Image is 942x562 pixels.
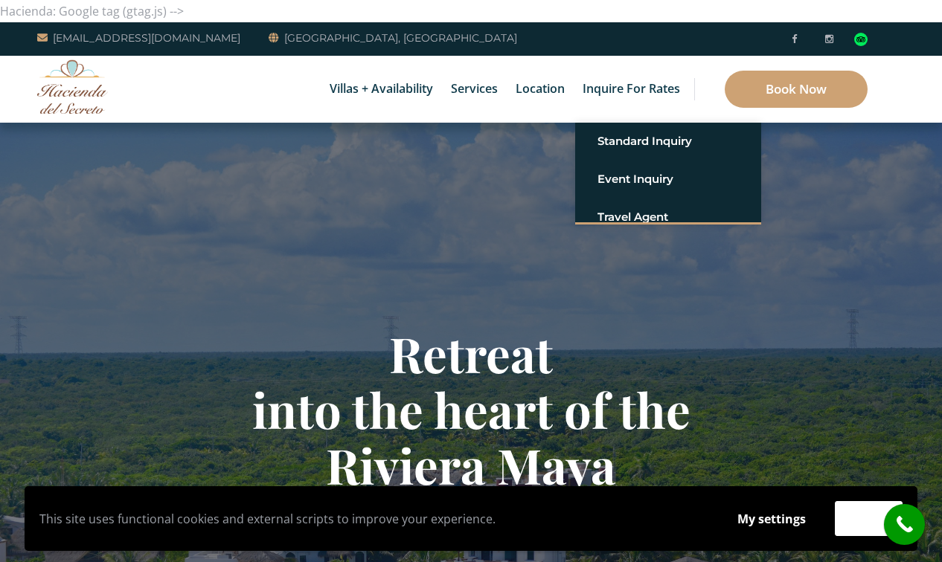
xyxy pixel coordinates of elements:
[835,501,903,536] button: Accept
[39,508,708,530] p: This site uses functional cookies and external scripts to improve your experience.
[575,56,688,123] a: Inquire for Rates
[36,326,906,493] h1: Retreat into the heart of the Riviera Maya
[37,29,240,47] a: [EMAIL_ADDRESS][DOMAIN_NAME]
[322,56,440,123] a: Villas + Availability
[854,33,868,46] div: Read traveler reviews on Tripadvisor
[597,128,739,155] a: Standard Inquiry
[597,166,739,193] a: Event Inquiry
[854,33,868,46] img: Tripadvisor_logomark.svg
[597,204,739,230] a: Travel Agent
[888,508,921,541] i: call
[37,59,108,114] img: Awesome Logo
[443,56,505,123] a: Services
[884,504,925,545] a: call
[723,502,820,536] button: My settings
[725,71,868,108] a: Book Now
[269,29,517,47] a: [GEOGRAPHIC_DATA], [GEOGRAPHIC_DATA]
[508,56,572,123] a: Location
